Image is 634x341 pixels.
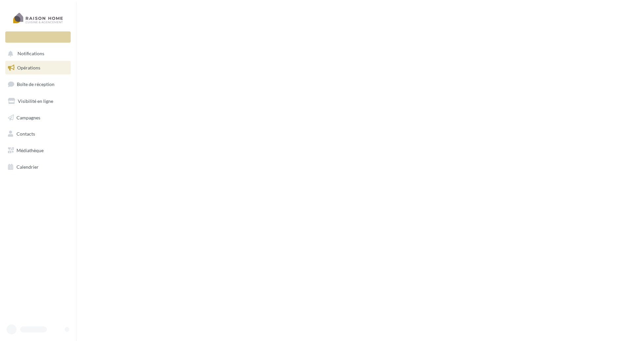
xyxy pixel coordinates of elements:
a: Visibilité en ligne [4,94,72,108]
span: Opérations [17,65,40,70]
a: Campagnes [4,111,72,125]
span: Visibilité en ligne [18,98,53,104]
span: Médiathèque [17,148,44,153]
a: Opérations [4,61,72,75]
div: Nouvelle campagne [5,31,71,43]
span: Contacts [17,131,35,137]
a: Calendrier [4,160,72,174]
a: Contacts [4,127,72,141]
span: Calendrier [17,164,39,170]
a: Boîte de réception [4,77,72,91]
span: Campagnes [17,114,40,120]
span: Boîte de réception [17,81,54,87]
span: Notifications [18,51,44,57]
a: Médiathèque [4,144,72,157]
